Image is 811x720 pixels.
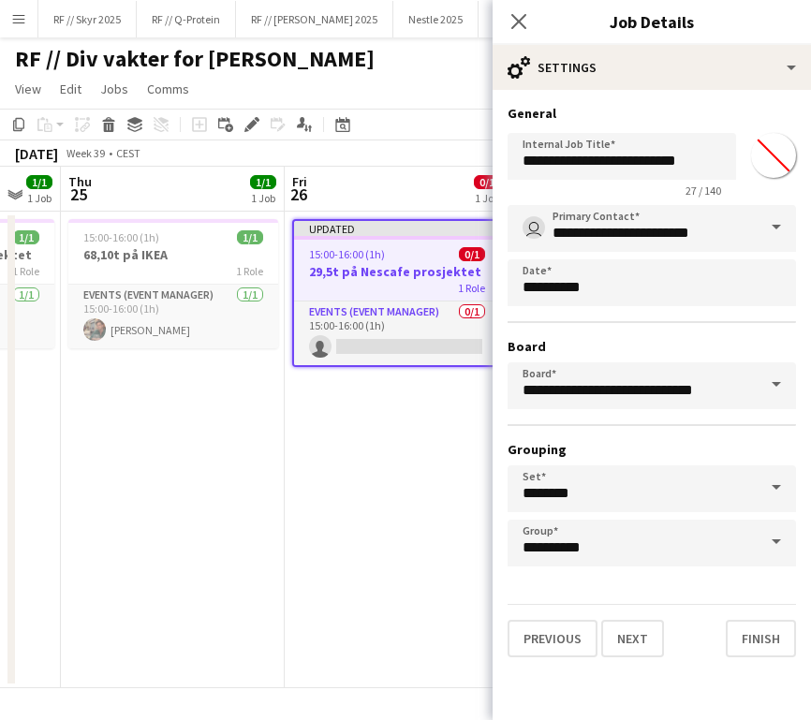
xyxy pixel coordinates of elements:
[474,175,500,189] span: 0/1
[68,246,278,263] h3: 68,10t på IKEA
[147,81,189,97] span: Comms
[60,81,81,97] span: Edit
[458,281,485,295] span: 1 Role
[140,77,197,101] a: Comms
[251,191,275,205] div: 1 Job
[15,144,58,163] div: [DATE]
[309,247,385,261] span: 15:00-16:00 (1h)
[93,77,136,101] a: Jobs
[493,45,811,90] div: Settings
[237,230,263,244] span: 1/1
[292,173,307,190] span: Fri
[508,338,796,355] h3: Board
[38,1,137,37] button: RF // Skyr 2025
[66,184,92,205] span: 25
[52,77,89,101] a: Edit
[475,191,499,205] div: 1 Job
[671,184,736,198] span: 27 / 140
[508,441,796,458] h3: Grouping
[459,247,485,261] span: 0/1
[13,230,39,244] span: 1/1
[250,175,276,189] span: 1/1
[236,264,263,278] span: 1 Role
[601,620,664,657] button: Next
[236,1,393,37] button: RF // [PERSON_NAME] 2025
[100,81,128,97] span: Jobs
[116,146,140,160] div: CEST
[12,264,39,278] span: 1 Role
[479,1,553,37] button: RF // IKEA
[294,221,500,236] div: Updated
[15,81,41,97] span: View
[493,9,811,34] h3: Job Details
[83,230,159,244] span: 15:00-16:00 (1h)
[68,173,92,190] span: Thu
[7,77,49,101] a: View
[289,184,307,205] span: 26
[68,285,278,348] app-card-role: Events (Event Manager)1/115:00-16:00 (1h)[PERSON_NAME]
[292,219,502,367] app-job-card: Updated15:00-16:00 (1h)0/129,5t på Nescafe prosjektet1 RoleEvents (Event Manager)0/115:00-16:00 (1h)
[15,45,375,73] h1: RF // Div vakter for [PERSON_NAME]
[27,191,52,205] div: 1 Job
[393,1,479,37] button: Nestle 2025
[68,219,278,348] app-job-card: 15:00-16:00 (1h)1/168,10t på IKEA1 RoleEvents (Event Manager)1/115:00-16:00 (1h)[PERSON_NAME]
[137,1,236,37] button: RF // Q-Protein
[294,301,500,365] app-card-role: Events (Event Manager)0/115:00-16:00 (1h)
[294,263,500,280] h3: 29,5t på Nescafe prosjektet
[508,620,597,657] button: Previous
[26,175,52,189] span: 1/1
[508,105,796,122] h3: General
[726,620,796,657] button: Finish
[62,146,109,160] span: Week 39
